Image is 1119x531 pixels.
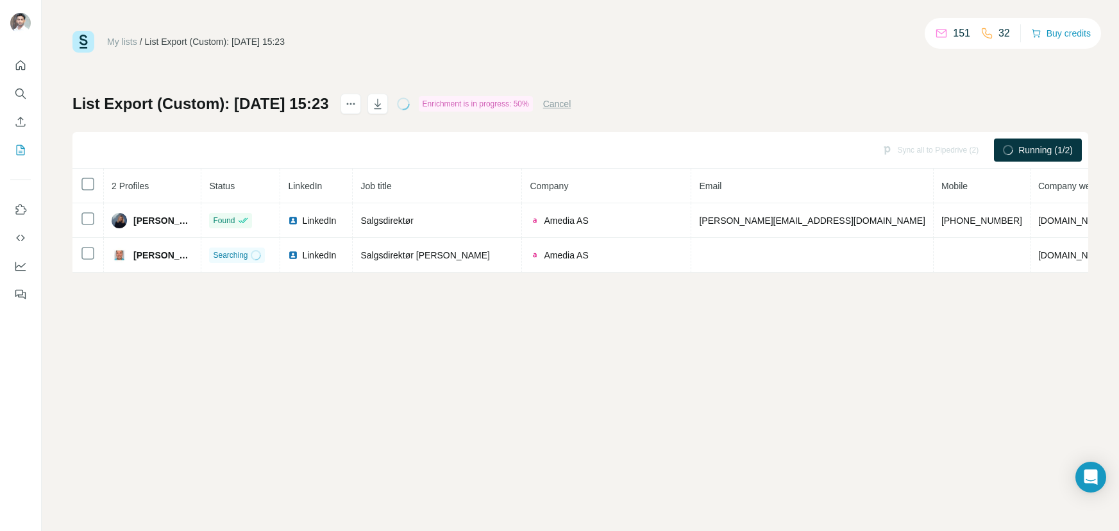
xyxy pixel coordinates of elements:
[360,181,391,191] span: Job title
[72,94,329,114] h1: List Export (Custom): [DATE] 15:23
[699,181,721,191] span: Email
[288,215,298,226] img: LinkedIn logo
[544,214,588,227] span: Amedia AS
[1038,215,1110,226] span: [DOMAIN_NAME]
[288,181,322,191] span: LinkedIn
[10,13,31,33] img: Avatar
[133,214,193,227] span: [PERSON_NAME]
[213,249,248,261] span: Searching
[10,226,31,249] button: Use Surfe API
[360,250,490,260] span: Salgsdirektør [PERSON_NAME]
[10,283,31,306] button: Feedback
[530,181,568,191] span: Company
[72,31,94,53] img: Surfe Logo
[341,94,361,114] button: actions
[112,248,127,263] img: Avatar
[419,96,533,112] div: Enrichment is in progress: 50%
[133,249,193,262] span: [PERSON_NAME]
[1038,250,1110,260] span: [DOMAIN_NAME]
[10,255,31,278] button: Dashboard
[1038,181,1109,191] span: Company website
[10,82,31,105] button: Search
[209,181,235,191] span: Status
[10,110,31,133] button: Enrich CSV
[112,213,127,228] img: Avatar
[544,249,588,262] span: Amedia AS
[530,250,540,260] img: company-logo
[530,215,540,226] img: company-logo
[1075,462,1106,493] div: Open Intercom Messenger
[10,198,31,221] button: Use Surfe on LinkedIn
[302,214,336,227] span: LinkedIn
[145,35,285,48] div: List Export (Custom): [DATE] 15:23
[10,54,31,77] button: Quick start
[953,26,970,41] p: 151
[213,215,235,226] span: Found
[998,26,1010,41] p: 32
[107,37,137,47] a: My lists
[112,181,149,191] span: 2 Profiles
[941,215,1022,226] span: [PHONE_NUMBER]
[941,181,968,191] span: Mobile
[360,215,413,226] span: Salgsdirektør
[1018,144,1073,156] span: Running (1/2)
[288,250,298,260] img: LinkedIn logo
[543,97,571,110] button: Cancel
[699,215,925,226] span: [PERSON_NAME][EMAIL_ADDRESS][DOMAIN_NAME]
[10,139,31,162] button: My lists
[1031,24,1091,42] button: Buy credits
[140,35,142,48] li: /
[302,249,336,262] span: LinkedIn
